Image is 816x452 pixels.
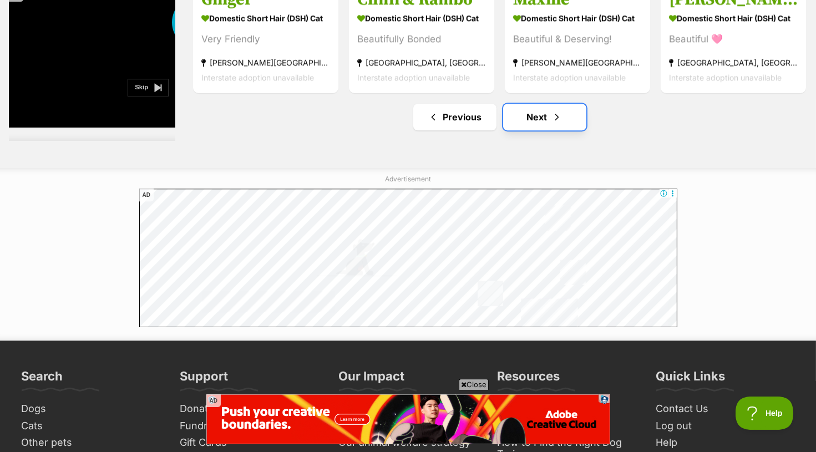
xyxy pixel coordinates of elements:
[652,400,799,418] a: Contact Us
[669,31,798,46] div: Beautiful 🩷
[652,418,799,435] a: Log out
[201,54,330,69] strong: [PERSON_NAME][GEOGRAPHIC_DATA]
[652,434,799,451] a: Help
[503,104,586,130] a: Next page
[513,9,642,26] strong: Domestic Short Hair (DSH) Cat
[357,31,486,46] div: Beautifully Bonded
[119,90,160,108] div: Skip
[413,104,496,130] a: Previous page
[408,329,408,329] iframe: Advertisement
[393,1,404,10] a: Privacy Notification
[176,400,323,418] a: Donate
[357,72,470,82] span: Interstate adoption unavailable
[339,368,405,390] h3: Our Impact
[513,31,642,46] div: Beautiful & Deserving!
[392,1,403,9] img: iconc.png
[17,418,165,435] a: Cats
[394,1,403,10] img: consumer-privacy-logo.png
[736,397,794,430] iframe: Help Scout Beacon - Open
[176,418,323,435] a: Fundraise
[192,104,808,130] nav: Pagination
[201,72,314,82] span: Interstate adoption unavailable
[22,368,63,390] h3: Search
[201,9,330,26] strong: Domestic Short Hair (DSH) Cat
[669,72,782,82] span: Interstate adoption unavailable
[459,379,489,390] span: Close
[17,400,165,418] a: Dogs
[357,54,486,69] strong: [GEOGRAPHIC_DATA], [GEOGRAPHIC_DATA]
[656,368,726,390] h3: Quick Links
[139,189,154,201] span: AD
[206,394,221,407] span: AD
[498,368,560,390] h3: Resources
[669,9,798,26] strong: Domestic Short Hair (DSH) Cat
[126,95,139,101] span: Skip
[357,9,486,26] strong: Domestic Short Hair (DSH) Cat
[176,434,323,451] a: Gift Cards
[513,72,626,82] span: Interstate adoption unavailable
[513,54,642,69] strong: [PERSON_NAME][GEOGRAPHIC_DATA]
[669,54,798,69] strong: [GEOGRAPHIC_DATA], [GEOGRAPHIC_DATA]
[17,434,165,451] a: Other pets
[1,1,10,10] img: consumer-privacy-logo.png
[180,368,229,390] h3: Support
[408,446,408,446] iframe: Advertisement
[201,31,330,46] div: Very Friendly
